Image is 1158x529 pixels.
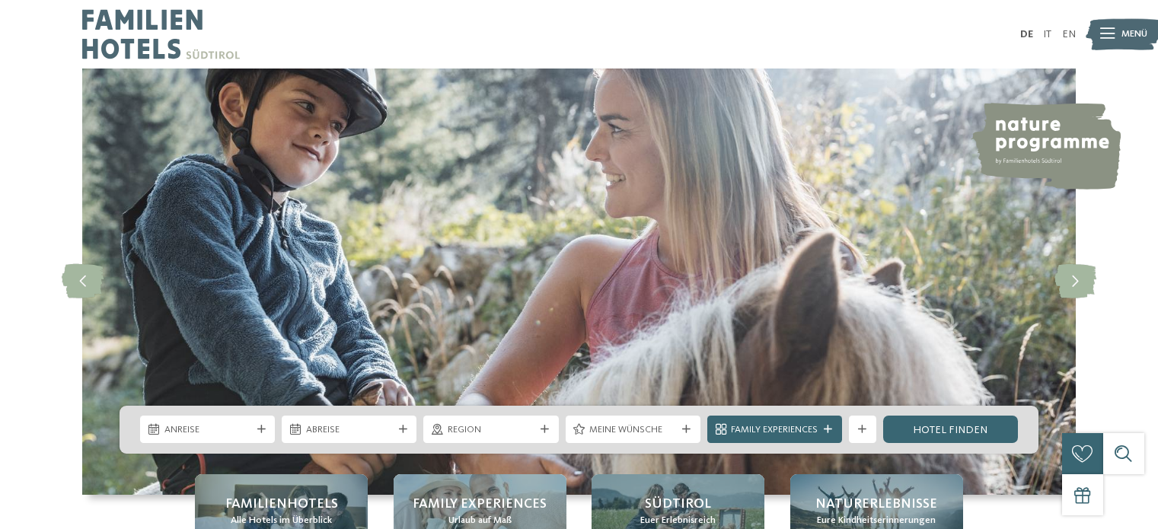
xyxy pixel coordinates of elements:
span: Familienhotels [225,495,338,514]
img: Familienhotels Südtirol: The happy family places [82,69,1076,495]
span: Alle Hotels im Überblick [231,514,332,527]
a: Hotel finden [883,416,1018,443]
span: Family Experiences [413,495,547,514]
a: DE [1020,29,1033,40]
span: Eure Kindheitserinnerungen [817,514,936,527]
img: nature programme by Familienhotels Südtirol [970,103,1121,190]
span: Meine Wünsche [589,423,676,437]
span: Anreise [164,423,251,437]
a: IT [1043,29,1051,40]
span: Abreise [306,423,393,437]
a: EN [1062,29,1076,40]
span: Euer Erlebnisreich [640,514,716,527]
span: Menü [1121,27,1147,41]
span: Region [448,423,534,437]
span: Urlaub auf Maß [448,514,512,527]
span: Naturerlebnisse [815,495,937,514]
span: Family Experiences [731,423,818,437]
span: Südtirol [645,495,711,514]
